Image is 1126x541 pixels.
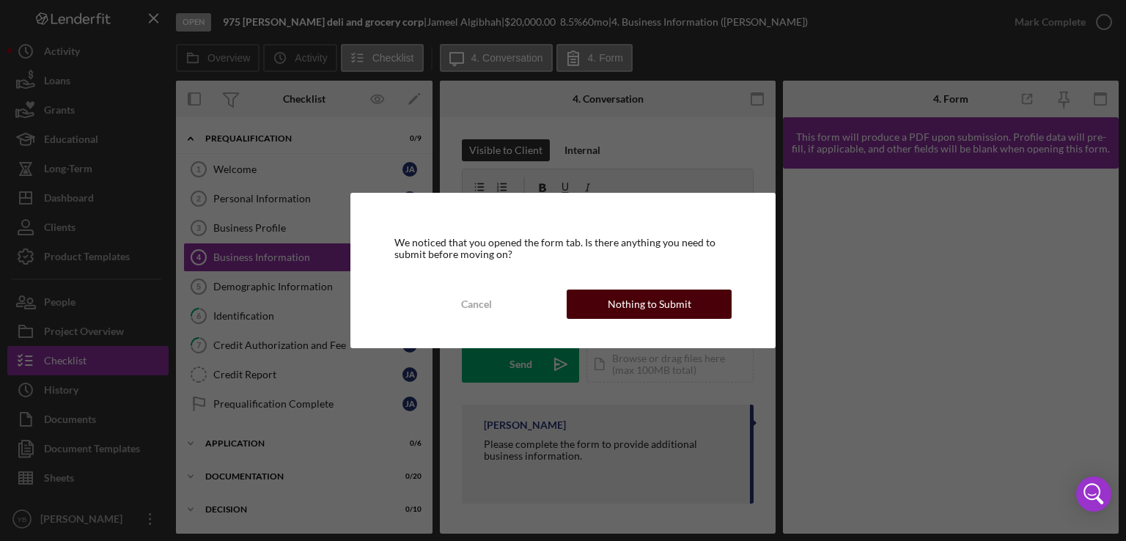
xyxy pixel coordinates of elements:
div: Nothing to Submit [608,290,691,319]
div: We noticed that you opened the form tab. Is there anything you need to submit before moving on? [394,237,732,260]
div: Cancel [461,290,492,319]
button: Nothing to Submit [567,290,732,319]
button: Cancel [394,290,559,319]
div: Open Intercom Messenger [1076,476,1111,512]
